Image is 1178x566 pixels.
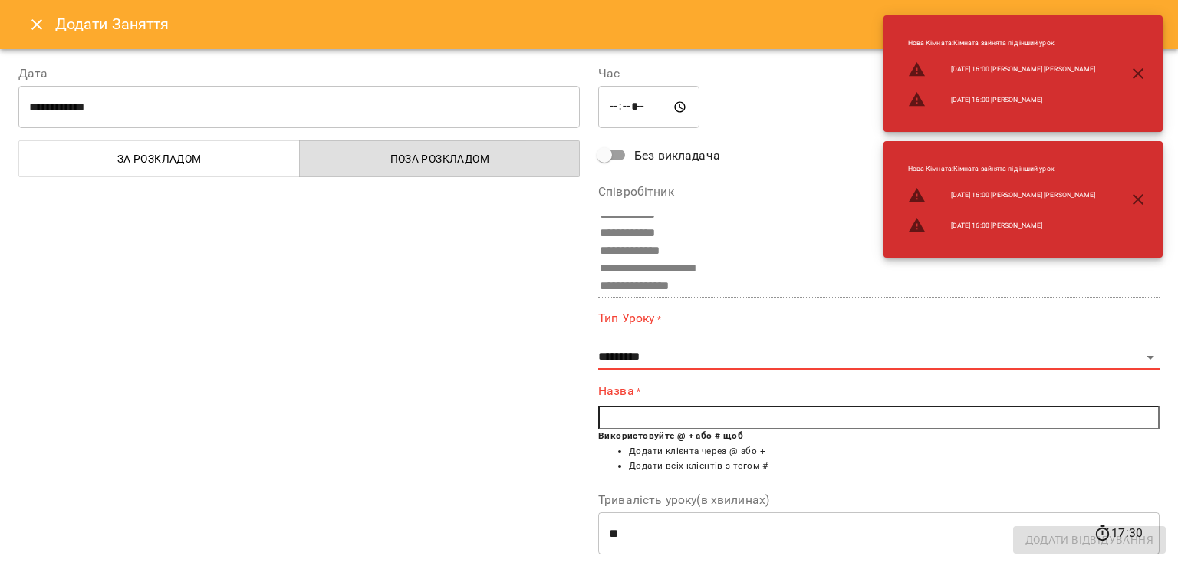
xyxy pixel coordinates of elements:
[598,67,1160,80] label: Час
[629,444,1160,459] li: Додати клієнта через @ або +
[598,186,1160,198] label: Співробітник
[28,150,291,168] span: За розкладом
[55,12,1160,36] h6: Додати Заняття
[309,150,571,168] span: Поза розкладом
[18,140,300,177] button: За розкладом
[18,67,580,80] label: Дата
[598,382,1160,400] label: Назва
[598,494,1160,506] label: Тривалість уроку(в хвилинах)
[896,84,1108,115] li: [DATE] 16:00 [PERSON_NAME]
[896,158,1108,180] li: Нова Кімната : Кімната зайнята під інший урок
[18,6,55,43] button: Close
[629,459,1160,474] li: Додати всіх клієнтів з тегом #
[896,180,1108,211] li: [DATE] 16:00 [PERSON_NAME] [PERSON_NAME]
[896,210,1108,241] li: [DATE] 16:00 [PERSON_NAME]
[896,32,1108,54] li: Нова Кімната : Кімната зайнята під інший урок
[634,146,720,165] span: Без викладача
[896,54,1108,85] li: [DATE] 16:00 [PERSON_NAME] [PERSON_NAME]
[299,140,581,177] button: Поза розкладом
[598,310,1160,327] label: Тип Уроку
[598,430,743,441] b: Використовуйте @ + або # щоб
